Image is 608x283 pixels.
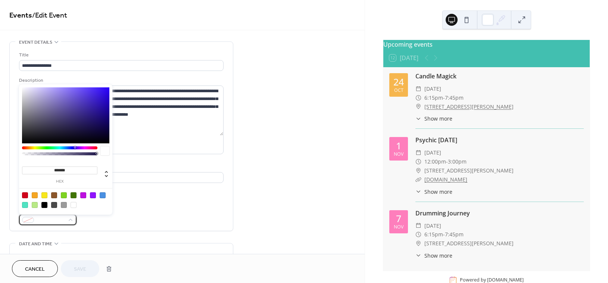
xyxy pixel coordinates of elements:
div: ​ [415,157,421,166]
div: #FFFFFF [71,202,77,208]
div: #50E3C2 [22,202,28,208]
button: Cancel [12,260,58,277]
div: 1 [396,141,401,150]
div: #9013FE [90,192,96,198]
div: ​ [415,188,421,196]
span: 7:45pm [445,93,464,102]
span: - [446,157,448,166]
span: [STREET_ADDRESS][PERSON_NAME] [424,239,514,248]
div: #4A4A4A [51,202,57,208]
div: #000000 [41,202,47,208]
div: ​ [415,93,421,102]
a: [DOMAIN_NAME] [424,176,467,183]
a: [STREET_ADDRESS][PERSON_NAME] [424,102,514,111]
div: End date [125,253,146,261]
div: #BD10E0 [80,192,86,198]
span: Show more [424,252,452,259]
div: ​ [415,252,421,259]
div: Candle Magick [415,72,584,81]
div: Upcoming events [383,40,590,49]
a: Psychic [DATE] [415,136,457,144]
span: 3:00pm [448,157,467,166]
div: ​ [415,230,421,239]
span: / Edit Event [32,8,67,23]
div: #4A90E2 [100,192,106,198]
label: hex [22,180,97,184]
div: ​ [415,175,421,184]
div: Location [19,163,222,171]
div: Drumming Journey [415,209,584,218]
div: ​ [415,239,421,248]
div: Nov [394,152,403,157]
div: Oct [394,88,403,93]
div: 7 [396,214,401,223]
div: Start date [19,253,42,261]
span: Show more [424,115,452,122]
div: #8B572A [51,192,57,198]
div: #F5A623 [32,192,38,198]
div: #7ED321 [61,192,67,198]
div: ​ [415,102,421,111]
div: Nov [394,225,403,230]
span: Cancel [25,265,45,273]
div: ​ [415,148,421,157]
a: Events [9,8,32,23]
button: ​Show more [415,115,452,122]
div: #F8E71C [41,192,47,198]
div: #9B9B9B [61,202,67,208]
div: ​ [415,166,421,175]
span: [DATE] [424,221,441,230]
span: 6:15pm [424,230,443,239]
span: - [443,230,445,239]
span: Date and time [19,240,52,248]
span: [DATE] [424,148,441,157]
span: - [443,93,445,102]
div: ​ [415,115,421,122]
div: 24 [393,77,404,87]
span: [DATE] [424,84,441,93]
div: Description [19,77,222,84]
span: [STREET_ADDRESS][PERSON_NAME] [424,166,514,175]
div: Title [19,51,222,59]
button: ​Show more [415,252,452,259]
div: ​ [415,84,421,93]
span: 6:15pm [424,93,443,102]
div: #B8E986 [32,202,38,208]
span: 7:45pm [445,230,464,239]
span: 12:00pm [424,157,446,166]
div: ​ [415,221,421,230]
div: #D0021B [22,192,28,198]
div: #417505 [71,192,77,198]
span: Event details [19,38,52,46]
button: ​Show more [415,188,452,196]
span: Show more [424,188,452,196]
